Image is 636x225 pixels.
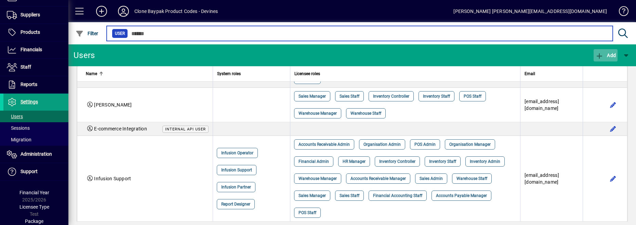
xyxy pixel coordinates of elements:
[217,70,241,78] span: System roles
[470,158,500,165] span: Inventory Admin
[608,99,619,110] button: Edit
[21,12,40,17] span: Suppliers
[299,209,316,216] span: POS Staff
[608,124,619,135] button: Edit
[343,158,366,165] span: HR Manager
[21,47,42,52] span: Financials
[299,93,326,100] span: Sales Manager
[86,70,97,78] span: Name
[525,172,559,185] span: [EMAIL_ADDRESS][DOMAIN_NAME]
[25,219,43,224] span: Package
[3,41,68,58] a: Financials
[7,137,31,142] span: Migration
[19,204,49,210] span: Licensee Type
[134,6,218,17] div: Clone Baypak Product Codes - Devines
[3,59,68,76] a: Staff
[299,175,337,182] span: Warehouse Manager
[221,167,252,173] span: Infusion Support
[373,93,409,100] span: Inventory Controller
[429,158,456,165] span: Inventory Staff
[3,6,68,24] a: Suppliers
[91,5,112,17] button: Add
[21,82,37,87] span: Reports
[21,64,31,70] span: Staff
[94,176,131,181] span: Infusion Support
[363,141,401,148] span: Organisation Admin
[19,190,49,195] span: Financial Year
[21,151,52,157] span: Administration
[595,53,616,58] span: Add
[464,93,481,100] span: POS Staff
[94,102,132,108] span: [PERSON_NAME]
[86,70,209,78] div: Name
[379,158,415,165] span: Inventory Controller
[608,173,619,184] button: Edit
[21,99,38,104] span: Settings
[3,111,68,122] a: Users
[449,141,491,148] span: Organisation Manager
[420,175,443,182] span: Sales Admin
[453,6,607,17] div: [PERSON_NAME] [PERSON_NAME][EMAIL_ADDRESS][DOMAIN_NAME]
[3,24,68,41] a: Products
[21,29,40,35] span: Products
[299,158,329,165] span: Financial Admin
[221,201,250,208] span: Report Designer
[350,175,406,182] span: Accounts Receivable Manager
[3,122,68,134] a: Sessions
[3,134,68,145] a: Migration
[21,169,38,174] span: Support
[3,163,68,180] a: Support
[165,127,206,131] span: Internal API user
[221,150,253,156] span: Infusion Operator
[456,175,487,182] span: Warehouse Staff
[436,192,487,199] span: Accounts Payable Manager
[7,114,23,119] span: Users
[350,110,381,117] span: Warehouse Staff
[525,99,559,111] span: [EMAIL_ADDRESS][DOMAIN_NAME]
[340,192,359,199] span: Sales Staff
[525,70,535,78] span: Email
[414,141,436,148] span: POS Admin
[423,93,450,100] span: Inventory Staff
[3,76,68,93] a: Reports
[94,126,147,131] span: E-commerce Integration
[373,192,422,199] span: Financial Accounting Staff
[299,192,326,199] span: Sales Manager
[74,27,100,40] button: Filter
[112,5,134,17] button: Profile
[340,93,359,100] span: Sales Staff
[74,50,103,61] div: Users
[594,49,618,61] button: Add
[221,184,251,191] span: Infusion Partner
[614,1,627,24] a: Knowledge Base
[294,70,320,78] span: Licensee roles
[299,110,337,117] span: Warehouse Manager
[3,146,68,163] a: Administration
[299,141,350,148] span: Accounts Receivable Admin
[7,125,30,131] span: Sessions
[76,31,98,36] span: Filter
[115,30,125,37] span: User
